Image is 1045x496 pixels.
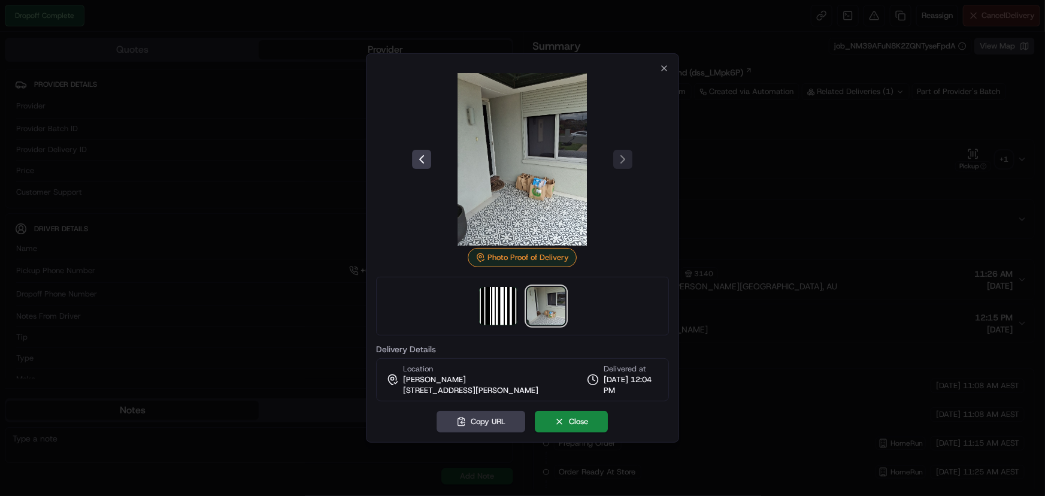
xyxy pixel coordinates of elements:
button: Copy URL [437,411,526,433]
span: Delivered at [604,364,659,374]
button: Close [535,411,608,433]
img: photo_proof_of_delivery image [437,73,609,246]
span: [DATE] 12:04 PM [604,374,659,396]
img: photo_proof_of_delivery image [528,287,566,325]
span: Location [403,364,433,374]
label: Delivery Details [376,345,670,353]
div: Photo Proof of Delivery [468,248,577,267]
span: [PERSON_NAME] [403,374,466,385]
img: barcode_scan_on_pickup image [480,287,518,325]
span: [STREET_ADDRESS][PERSON_NAME] [403,385,538,396]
